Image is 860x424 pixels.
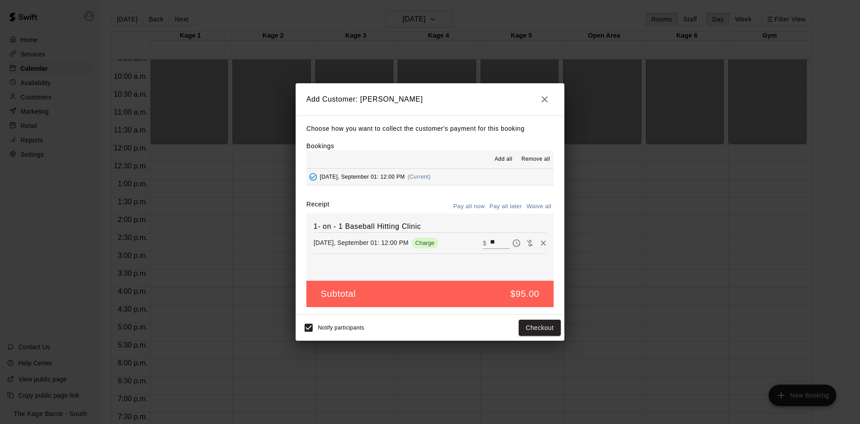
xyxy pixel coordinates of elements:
[489,152,518,167] button: Add all
[296,83,564,116] h2: Add Customer: [PERSON_NAME]
[314,238,408,247] p: [DATE], September 01: 12:00 PM
[483,239,486,248] p: $
[321,288,356,300] h5: Subtotal
[306,142,334,150] label: Bookings
[510,239,523,246] span: Pay later
[523,239,537,246] span: Waive payment
[320,174,405,180] span: [DATE], September 01: 12:00 PM
[519,320,561,336] button: Checkout
[494,155,512,164] span: Add all
[306,123,554,134] p: Choose how you want to collect the customer's payment for this booking
[314,221,546,232] h6: 1- on - 1 Baseball Hitting Clinic
[318,325,364,331] span: Notify participants
[306,200,329,214] label: Receipt
[306,169,554,185] button: Added - Collect Payment[DATE], September 01: 12:00 PM(Current)
[537,236,550,250] button: Remove
[408,174,431,180] span: (Current)
[487,200,525,214] button: Pay all later
[521,155,550,164] span: Remove all
[510,288,539,300] h5: $95.00
[518,152,554,167] button: Remove all
[412,240,438,246] span: Charge
[524,200,554,214] button: Waive all
[451,200,487,214] button: Pay all now
[306,170,320,184] button: Added - Collect Payment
